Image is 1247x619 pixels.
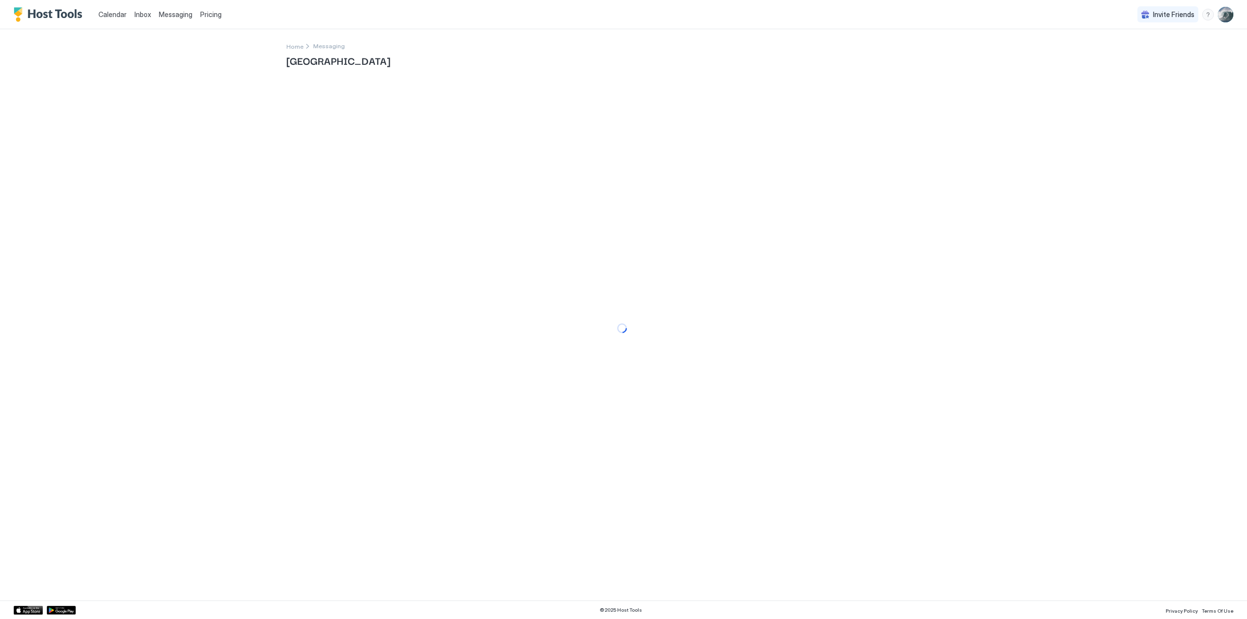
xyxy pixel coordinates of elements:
[159,10,192,19] span: Messaging
[1218,7,1233,22] div: User profile
[1202,9,1214,20] div: menu
[286,41,303,51] a: Home
[14,7,87,22] a: Host Tools Logo
[98,9,127,19] a: Calendar
[286,41,303,51] div: Breadcrumb
[134,9,151,19] a: Inbox
[600,607,642,613] span: © 2025 Host Tools
[1202,605,1233,615] a: Terms Of Use
[159,9,192,19] a: Messaging
[1166,605,1198,615] a: Privacy Policy
[134,10,151,19] span: Inbox
[286,53,961,68] span: [GEOGRAPHIC_DATA]
[1166,608,1198,614] span: Privacy Policy
[617,323,627,333] div: loading
[286,43,303,50] span: Home
[1153,10,1194,19] span: Invite Friends
[14,606,43,615] a: App Store
[1202,608,1233,614] span: Terms Of Use
[313,42,345,50] span: Breadcrumb
[98,10,127,19] span: Calendar
[200,10,222,19] span: Pricing
[47,606,76,615] a: Google Play Store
